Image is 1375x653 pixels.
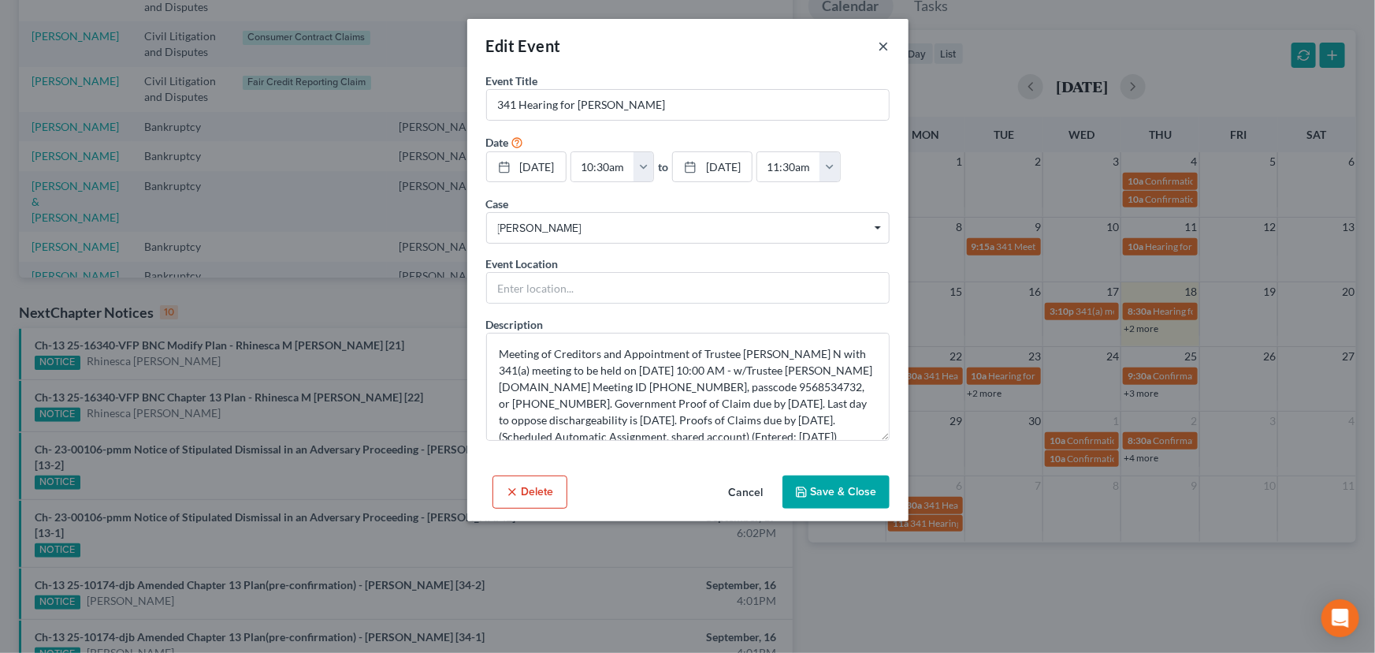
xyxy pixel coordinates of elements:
[487,273,889,303] input: Enter location...
[757,152,820,182] input: -- : --
[487,90,889,120] input: Enter event name...
[716,477,776,509] button: Cancel
[658,159,668,175] label: to
[486,316,544,333] label: Description
[571,152,634,182] input: -- : --
[486,74,538,88] span: Event Title
[1321,599,1359,637] div: Open Intercom Messenger
[782,476,890,509] button: Save & Close
[498,220,878,237] span: [PERSON_NAME]
[486,212,890,244] span: Select box activate
[673,152,752,182] a: [DATE]
[486,134,509,151] label: Date
[487,152,566,182] a: [DATE]
[492,476,567,509] button: Delete
[879,36,890,55] button: ×
[486,196,509,212] label: Case
[486,36,561,55] span: Edit Event
[486,256,559,272] label: Event Location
